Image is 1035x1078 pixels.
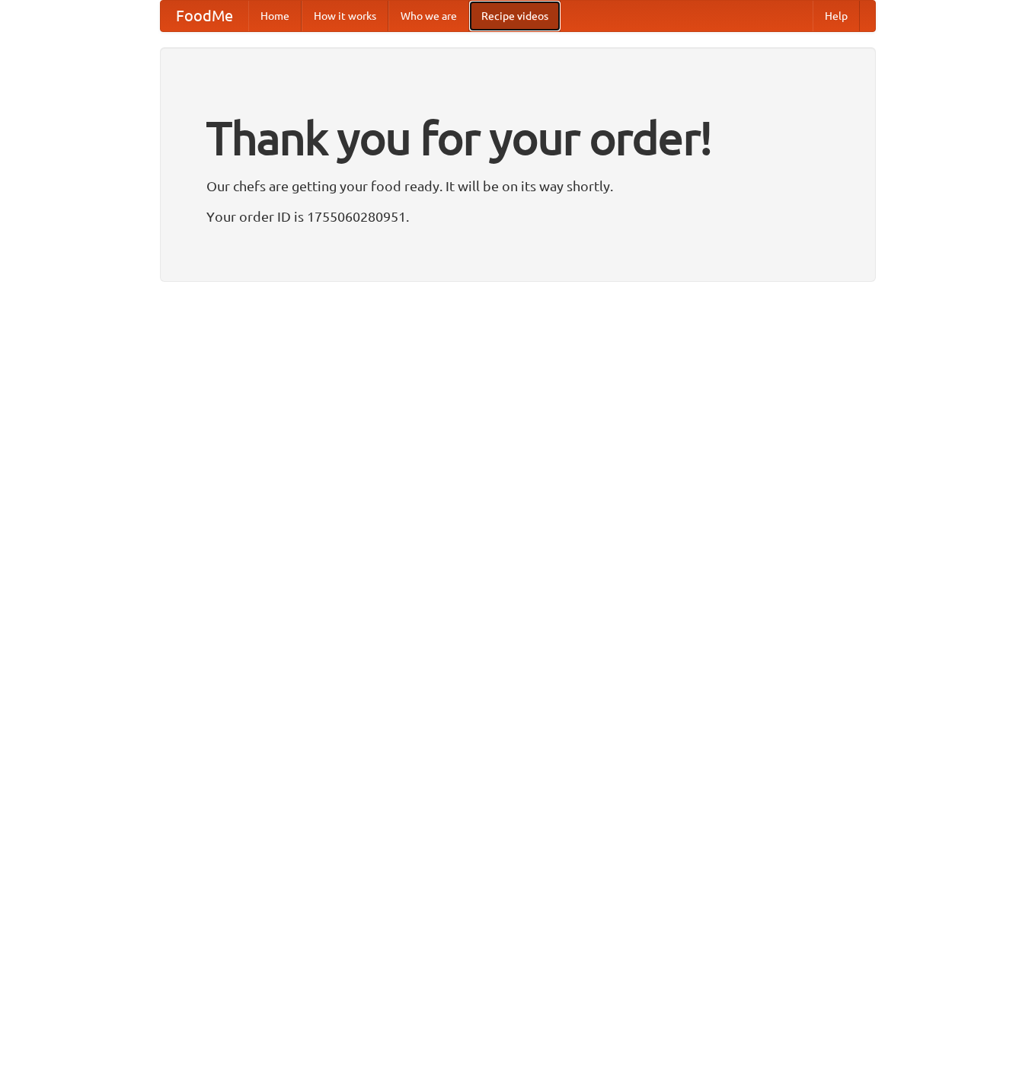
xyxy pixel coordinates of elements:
[469,1,561,31] a: Recipe videos
[206,174,829,197] p: Our chefs are getting your food ready. It will be on its way shortly.
[302,1,388,31] a: How it works
[206,101,829,174] h1: Thank you for your order!
[813,1,860,31] a: Help
[248,1,302,31] a: Home
[206,205,829,228] p: Your order ID is 1755060280951.
[388,1,469,31] a: Who we are
[161,1,248,31] a: FoodMe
